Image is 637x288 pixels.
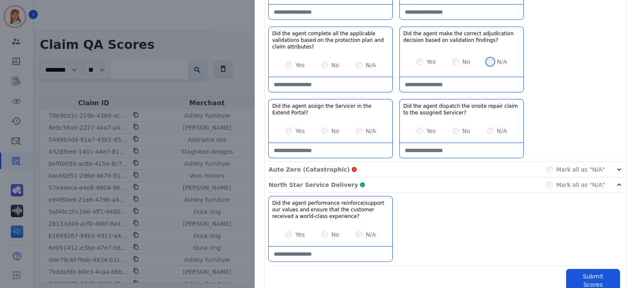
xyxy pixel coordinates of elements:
[272,30,389,50] h3: Did the agent complete all the applicable validations based on the protection plan and claim attr...
[556,181,605,189] label: Mark all as "N/A"
[331,127,339,135] label: No
[268,181,358,189] p: North Star Service Delivery
[272,200,389,220] h3: Did the agent performance reinforce/support our values and ensure that the customer received a wo...
[403,30,520,44] h3: Did the agent make the correct adjudication decision based on validation findings?
[272,103,389,116] h3: Did the agent assign the Servicer in the Extend Portal?
[366,230,376,239] label: N/A
[295,61,305,69] label: Yes
[462,127,470,135] label: No
[331,61,339,69] label: No
[403,103,520,116] h3: Did the agent dispatch the onsite repair claim to the assigned Servicer?
[366,61,376,69] label: N/A
[366,127,376,135] label: N/A
[497,58,507,66] label: N/A
[497,127,507,135] label: N/A
[295,127,305,135] label: Yes
[462,58,470,66] label: No
[426,58,436,66] label: Yes
[268,165,350,174] p: Auto Zero (Catastrophic)
[331,230,339,239] label: No
[295,230,305,239] label: Yes
[556,165,605,174] label: Mark all as "N/A"
[426,127,436,135] label: Yes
